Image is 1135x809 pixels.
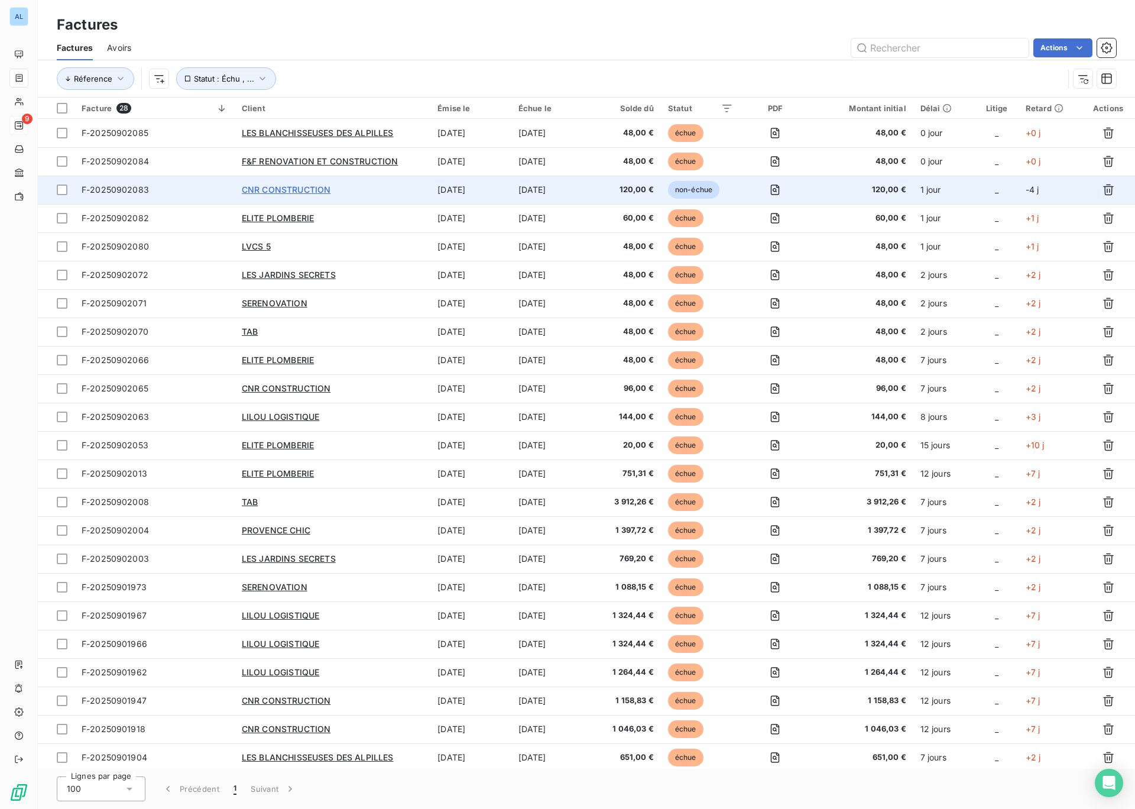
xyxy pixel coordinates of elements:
[913,545,975,573] td: 7 jours
[1088,103,1128,113] div: Actions
[668,550,703,568] span: échue
[601,525,654,536] span: 1 397,72 €
[82,241,149,251] span: F-20250902080
[1026,103,1074,113] div: Retard
[430,630,511,658] td: [DATE]
[995,383,998,393] span: _
[82,554,149,564] span: F-20250902003
[668,103,734,113] div: Statut
[913,147,975,176] td: 0 jour
[57,42,93,54] span: Factures
[242,270,336,280] span: LES JARDINS SECRETS
[1026,582,1041,592] span: +2 j
[668,522,703,539] span: échue
[1033,38,1092,57] button: Actions
[242,440,314,450] span: ELITE PLOMBERIE
[668,749,703,766] span: échue
[601,496,654,508] span: 3 912,26 €
[817,723,906,735] span: 1 046,03 €
[913,318,975,346] td: 2 jours
[668,209,703,227] span: échue
[242,298,307,308] span: SERENOVATION
[511,403,594,431] td: [DATE]
[22,114,33,124] span: 9
[430,147,511,176] td: [DATE]
[601,127,654,139] span: 48,00 €
[995,156,998,166] span: _
[242,412,319,422] span: LILOU LOGISTIQUE
[913,459,975,488] td: 12 jours
[601,269,654,281] span: 48,00 €
[511,232,594,261] td: [DATE]
[430,715,511,743] td: [DATE]
[194,74,254,83] span: Statut : Échu , ...
[601,695,654,707] span: 1 158,83 €
[668,323,703,341] span: échue
[817,610,906,622] span: 1 324,44 €
[82,497,149,507] span: F-20250902008
[242,610,319,620] span: LILOU LOGISTIQUE
[913,346,975,374] td: 7 jours
[668,578,703,596] span: échue
[995,298,998,308] span: _
[511,658,594,687] td: [DATE]
[601,581,654,593] span: 1 088,15 €
[511,119,594,147] td: [DATE]
[242,667,319,677] span: LILOU LOGISTIQUE
[995,525,998,535] span: _
[913,176,975,204] td: 1 jour
[511,488,594,516] td: [DATE]
[430,488,511,516] td: [DATE]
[9,783,28,802] img: Logo LeanPay
[817,525,906,536] span: 1 397,72 €
[601,103,654,113] div: Solde dû
[995,667,998,677] span: _
[913,431,975,459] td: 15 jours
[913,232,975,261] td: 1 jour
[82,525,149,535] span: F-20250902004
[817,297,906,309] span: 48,00 €
[851,38,1029,57] input: Rechercher
[1026,185,1039,195] span: -4 j
[913,658,975,687] td: 12 jours
[82,468,147,478] span: F-20250902013
[1026,468,1040,478] span: +7 j
[430,204,511,232] td: [DATE]
[668,408,703,426] span: échue
[817,354,906,366] span: 48,00 €
[913,488,975,516] td: 7 jours
[511,374,594,403] td: [DATE]
[511,743,594,772] td: [DATE]
[242,752,394,762] span: LES BLANCHISSEUSES DES ALPILLES
[430,459,511,488] td: [DATE]
[1026,412,1041,422] span: +3 j
[817,269,906,281] span: 48,00 €
[107,42,131,54] span: Avoirs
[601,411,654,423] span: 144,00 €
[57,67,134,90] button: Réference
[601,666,654,678] span: 1 264,44 €
[995,326,998,336] span: _
[1026,639,1040,649] span: +7 j
[668,720,703,738] span: échue
[242,241,271,251] span: LVCS 5
[430,743,511,772] td: [DATE]
[1026,554,1041,564] span: +2 j
[1026,440,1045,450] span: +10 j
[57,14,118,35] h3: Factures
[82,185,149,195] span: F-20250902083
[817,156,906,167] span: 48,00 €
[668,635,703,653] span: échue
[82,355,149,365] span: F-20250902066
[430,403,511,431] td: [DATE]
[995,241,998,251] span: _
[82,326,148,336] span: F-20250902070
[817,553,906,565] span: 769,20 €
[511,176,594,204] td: [DATE]
[176,67,276,90] button: Statut : Échu , ...
[437,103,504,113] div: Émise le
[601,383,654,394] span: 96,00 €
[817,383,906,394] span: 96,00 €
[601,723,654,735] span: 1 046,03 €
[920,103,968,113] div: Délai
